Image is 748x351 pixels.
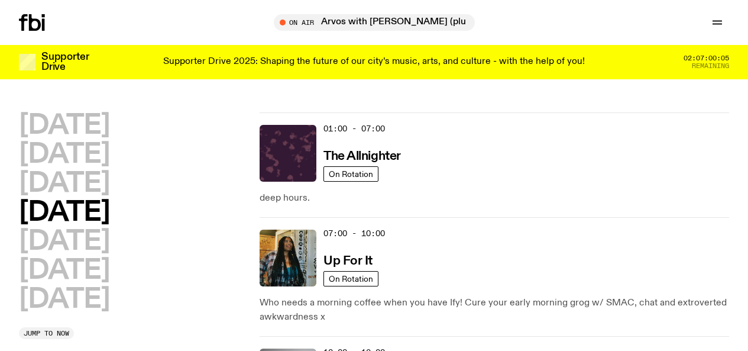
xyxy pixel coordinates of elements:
[684,55,729,62] span: 02:07:00:05
[19,170,109,197] button: [DATE]
[329,275,373,284] span: On Rotation
[19,199,109,226] button: [DATE]
[274,14,475,31] button: On AirArvos with [PERSON_NAME] (plus [PERSON_NAME] from 5pm!)
[323,150,401,163] h3: The Allnighter
[41,52,89,72] h3: Supporter Drive
[19,327,74,339] button: Jump to now
[163,57,585,67] p: Supporter Drive 2025: Shaping the future of our city’s music, arts, and culture - with the help o...
[19,141,109,168] button: [DATE]
[19,257,109,284] button: [DATE]
[260,296,729,324] p: Who needs a morning coffee when you have Ify! Cure your early morning grog w/ SMAC, chat and extr...
[323,253,373,268] a: Up For It
[24,330,69,337] span: Jump to now
[692,63,729,69] span: Remaining
[323,166,378,182] a: On Rotation
[260,230,316,286] img: Ify - a Brown Skin girl with black braided twists, looking up to the side with her tongue stickin...
[19,228,109,255] button: [DATE]
[323,271,378,286] a: On Rotation
[19,112,109,139] button: [DATE]
[323,228,385,239] span: 07:00 - 10:00
[323,148,401,163] a: The Allnighter
[323,255,373,268] h3: Up For It
[329,170,373,179] span: On Rotation
[323,123,385,134] span: 01:00 - 07:00
[260,191,729,205] p: deep hours.
[19,286,109,313] button: [DATE]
